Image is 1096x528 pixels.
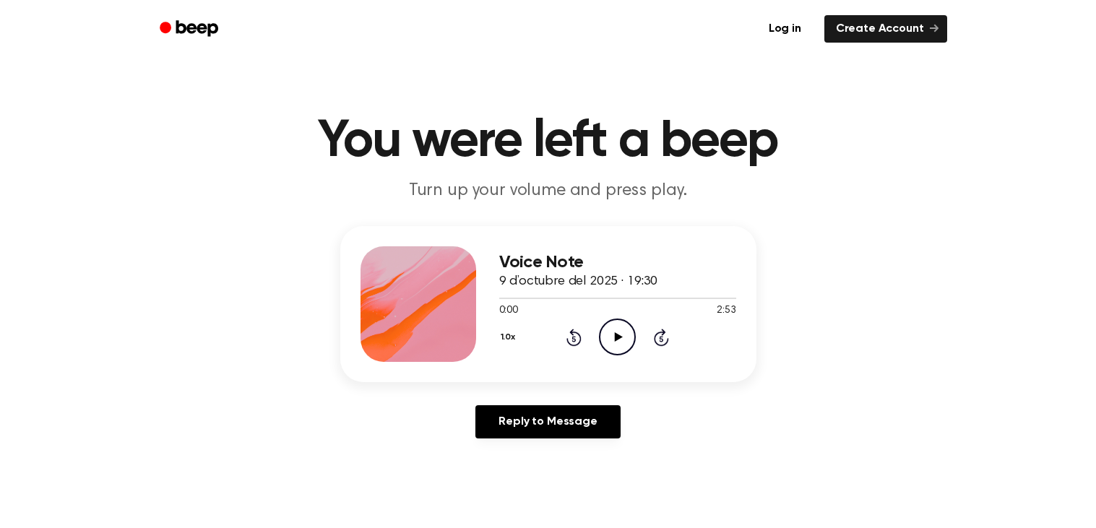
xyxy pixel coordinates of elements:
[150,15,231,43] a: Beep
[271,179,826,203] p: Turn up your volume and press play.
[499,275,658,288] span: 9 d’octubre del 2025 · 19:30
[717,303,735,319] span: 2:53
[499,253,736,272] h3: Voice Note
[499,325,521,350] button: 1.0x
[754,12,816,46] a: Log in
[475,405,620,438] a: Reply to Message
[178,116,918,168] h1: You were left a beep
[824,15,947,43] a: Create Account
[499,303,518,319] span: 0:00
